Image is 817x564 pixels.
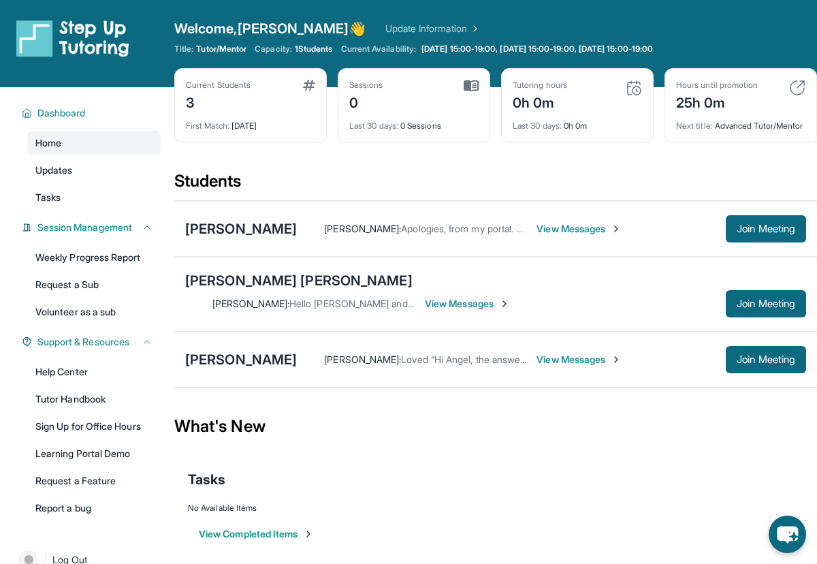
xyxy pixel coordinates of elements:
[35,191,61,204] span: Tasks
[188,470,225,489] span: Tasks
[419,44,656,54] a: [DATE] 15:00-19:00, [DATE] 15:00-19:00, [DATE] 15:00-19:00
[196,44,246,54] span: Tutor/Mentor
[27,185,161,210] a: Tasks
[174,19,366,38] span: Welcome, [PERSON_NAME] 👋
[349,80,383,91] div: Sessions
[676,91,758,112] div: 25h 0m
[27,469,161,493] a: Request a Feature
[186,121,229,131] span: First Match :
[536,222,622,236] span: View Messages
[513,91,567,112] div: 0h 0m
[295,44,333,54] span: 1 Students
[789,80,805,96] img: card
[421,44,653,54] span: [DATE] 15:00-19:00, [DATE] 15:00-19:00, [DATE] 15:00-19:00
[425,297,510,311] span: View Messages
[27,441,161,466] a: Learning Portal Demo
[341,44,416,54] span: Current Availability:
[35,136,61,150] span: Home
[185,271,413,290] div: [PERSON_NAME] [PERSON_NAME]
[726,215,806,242] button: Join Meeting
[27,245,161,270] a: Weekly Progress Report
[467,22,481,35] img: Chevron Right
[513,80,567,91] div: Tutoring hours
[536,353,622,366] span: View Messages
[185,350,297,369] div: [PERSON_NAME]
[676,121,713,131] span: Next title :
[27,272,161,297] a: Request a Sub
[401,223,724,234] span: Apologies, from my portal. Speaking about the tutoring session at 4 o'clock.
[27,496,161,520] a: Report a bug
[769,516,806,553] button: chat-button
[349,91,383,112] div: 0
[174,396,817,456] div: What's New
[349,112,479,131] div: 0 Sessions
[676,80,758,91] div: Hours until promotion
[464,80,479,92] img: card
[499,298,510,309] img: Chevron-Right
[676,112,805,131] div: Advanced Tutor/Mentor
[255,44,292,54] span: Capacity:
[186,112,315,131] div: [DATE]
[27,360,161,384] a: Help Center
[174,170,817,200] div: Students
[737,356,795,364] span: Join Meeting
[185,219,297,238] div: [PERSON_NAME]
[324,223,401,234] span: [PERSON_NAME] :
[737,225,795,233] span: Join Meeting
[385,22,481,35] a: Update Information
[324,354,401,365] span: [PERSON_NAME] :
[174,44,193,54] span: Title:
[37,106,86,120] span: Dashboard
[27,387,161,411] a: Tutor Handbook
[611,354,622,365] img: Chevron-Right
[513,112,642,131] div: 0h 0m
[16,19,129,57] img: logo
[37,221,132,234] span: Session Management
[27,158,161,183] a: Updates
[212,298,289,309] span: [PERSON_NAME] :
[726,346,806,373] button: Join Meeting
[199,527,314,541] button: View Completed Items
[27,300,161,324] a: Volunteer as a sub
[27,131,161,155] a: Home
[37,335,129,349] span: Support & Resources
[186,80,251,91] div: Current Students
[349,121,398,131] span: Last 30 days :
[513,121,562,131] span: Last 30 days :
[626,80,642,96] img: card
[27,414,161,439] a: Sign Up for Office Hours
[188,503,803,514] div: No Available Items
[726,290,806,317] button: Join Meeting
[35,163,73,177] span: Updates
[32,106,153,120] button: Dashboard
[611,223,622,234] img: Chevron-Right
[737,300,795,308] span: Join Meeting
[303,80,315,91] img: card
[186,91,251,112] div: 3
[32,335,153,349] button: Support & Resources
[32,221,153,234] button: Session Management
